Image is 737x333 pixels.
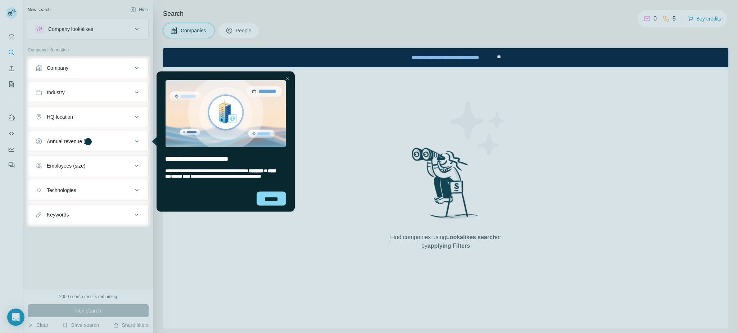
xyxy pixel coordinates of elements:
[47,64,68,72] div: Company
[47,113,73,120] div: HQ location
[28,182,148,199] button: Technologies
[47,187,76,194] div: Technologies
[28,133,148,150] button: Annual revenue ($)
[47,162,85,169] div: Employees (size)
[231,1,333,17] div: Upgrade plan for full access to Surfe
[47,138,90,145] div: Annual revenue ($)
[28,108,148,126] button: HQ location
[28,157,148,174] button: Employees (size)
[47,89,65,96] div: Industry
[28,84,148,101] button: Industry
[28,206,148,223] button: Keywords
[150,70,296,213] iframe: Tooltip
[28,59,148,77] button: Company
[47,211,69,218] div: Keywords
